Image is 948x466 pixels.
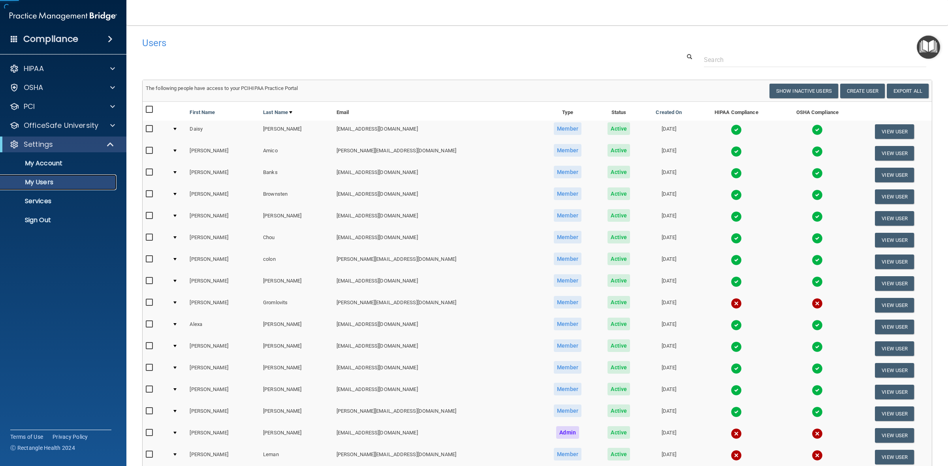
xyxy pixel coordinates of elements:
td: [EMAIL_ADDRESS][DOMAIN_NAME] [333,273,540,294]
img: tick.e7d51cea.svg [812,276,823,287]
td: [PERSON_NAME] [186,338,260,359]
td: [EMAIL_ADDRESS][DOMAIN_NAME] [333,164,540,186]
td: [EMAIL_ADDRESS][DOMAIN_NAME] [333,338,540,359]
img: tick.e7d51cea.svg [812,146,823,157]
button: View User [875,363,914,378]
span: Active [608,187,630,200]
img: tick.e7d51cea.svg [731,146,742,157]
a: Created On [656,108,682,117]
td: [PERSON_NAME] [260,338,333,359]
td: [PERSON_NAME] [186,208,260,229]
td: Amico [260,142,333,164]
a: Terms of Use [10,433,43,441]
td: [PERSON_NAME] [260,381,333,403]
span: Active [608,209,630,222]
td: [DATE] [642,359,695,381]
span: Active [608,253,630,265]
button: View User [875,320,914,334]
td: [DATE] [642,425,695,446]
p: My Account [5,159,113,167]
h4: Compliance [23,34,78,45]
span: The following people have access to your PCIHIPAA Practice Portal [146,85,298,91]
img: tick.e7d51cea.svg [731,124,742,135]
td: [PERSON_NAME] [260,121,333,142]
td: [PERSON_NAME] [186,251,260,273]
p: OSHA [24,83,43,92]
td: [PERSON_NAME] [260,316,333,338]
a: Settings [9,140,115,149]
td: [PERSON_NAME] [186,381,260,403]
a: Last Name [263,108,292,117]
button: View User [875,276,914,291]
img: tick.e7d51cea.svg [731,168,742,179]
img: tick.e7d51cea.svg [731,363,742,374]
img: tick.e7d51cea.svg [731,320,742,331]
span: Active [608,166,630,178]
img: tick.e7d51cea.svg [731,406,742,417]
p: Sign Out [5,216,113,224]
span: Member [554,144,581,157]
td: [DATE] [642,142,695,164]
td: [PERSON_NAME] [260,208,333,229]
th: Type [540,102,595,121]
button: Open Resource Center [917,36,940,59]
img: tick.e7d51cea.svg [812,189,823,200]
img: tick.e7d51cea.svg [812,168,823,179]
a: PCI [9,102,115,111]
span: Active [608,144,630,157]
img: cross.ca9f0e7f.svg [731,450,742,461]
td: [DATE] [642,294,695,316]
span: Member [554,296,581,309]
a: Export All [887,84,929,98]
a: OSHA [9,83,115,92]
span: Member [554,231,581,243]
td: [PERSON_NAME][EMAIL_ADDRESS][DOMAIN_NAME] [333,294,540,316]
img: cross.ca9f0e7f.svg [731,298,742,309]
span: Active [608,383,630,395]
img: tick.e7d51cea.svg [812,233,823,244]
td: [PERSON_NAME] [186,273,260,294]
td: [DATE] [642,208,695,229]
td: [DATE] [642,338,695,359]
button: View User [875,341,914,356]
span: Member [554,318,581,330]
span: Member [554,166,581,178]
img: tick.e7d51cea.svg [731,189,742,200]
td: [DATE] [642,316,695,338]
span: Active [608,231,630,243]
button: View User [875,146,914,161]
img: tick.e7d51cea.svg [812,255,823,266]
th: Status [595,102,642,121]
p: OfficeSafe University [24,121,98,130]
td: Banks [260,164,333,186]
td: [PERSON_NAME][EMAIL_ADDRESS][DOMAIN_NAME] [333,251,540,273]
span: Member [554,383,581,395]
span: Active [608,318,630,330]
td: [PERSON_NAME][EMAIL_ADDRESS][DOMAIN_NAME] [333,142,540,164]
h4: Users [142,38,598,48]
a: OfficeSafe University [9,121,115,130]
img: PMB logo [9,8,117,24]
img: cross.ca9f0e7f.svg [731,428,742,439]
td: [PERSON_NAME][EMAIL_ADDRESS][DOMAIN_NAME] [333,403,540,425]
span: Member [554,274,581,287]
span: Active [608,296,630,309]
button: View User [875,406,914,421]
td: [PERSON_NAME] [260,425,333,446]
img: cross.ca9f0e7f.svg [812,298,823,309]
p: PCI [24,102,35,111]
td: [EMAIL_ADDRESS][DOMAIN_NAME] [333,121,540,142]
img: tick.e7d51cea.svg [731,211,742,222]
span: Active [608,404,630,417]
p: My Users [5,178,113,186]
img: tick.e7d51cea.svg [812,124,823,135]
button: View User [875,233,914,247]
td: [PERSON_NAME] [186,294,260,316]
th: OSHA Compliance [777,102,857,121]
button: View User [875,255,914,269]
img: tick.e7d51cea.svg [812,406,823,417]
p: HIPAA [24,64,44,73]
td: [EMAIL_ADDRESS][DOMAIN_NAME] [333,316,540,338]
td: [DATE] [642,403,695,425]
td: [PERSON_NAME] [186,186,260,208]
